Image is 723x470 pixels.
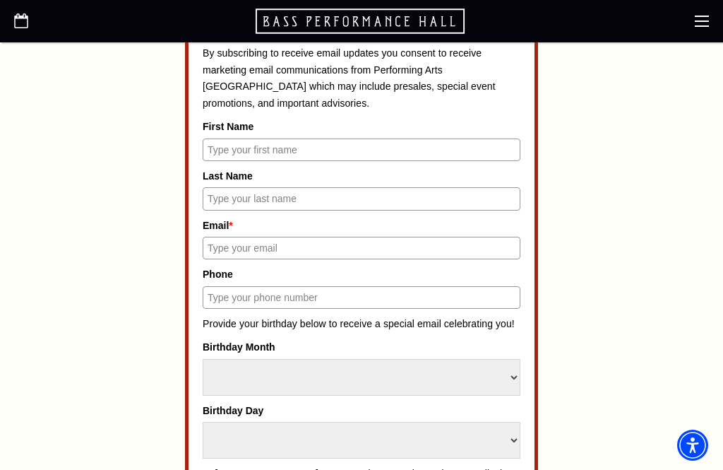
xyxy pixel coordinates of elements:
[203,266,520,282] label: Phone
[203,187,520,210] input: Type your last name
[203,45,520,112] p: By subscribing to receive email updates you consent to receive marketing email communications fro...
[14,13,28,30] a: Open this option
[203,139,520,161] input: Type your first name
[203,316,520,333] p: Provide your birthday below to receive a special email celebrating you!
[203,237,520,259] input: Type your email
[203,218,520,233] label: Email
[203,403,520,418] label: Birthday Day
[203,286,520,309] input: Type your phone number
[203,339,520,355] label: Birthday Month
[256,7,467,35] a: Open this option
[203,119,520,134] label: First Name
[677,430,708,461] div: Accessibility Menu
[203,168,520,184] label: Last Name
